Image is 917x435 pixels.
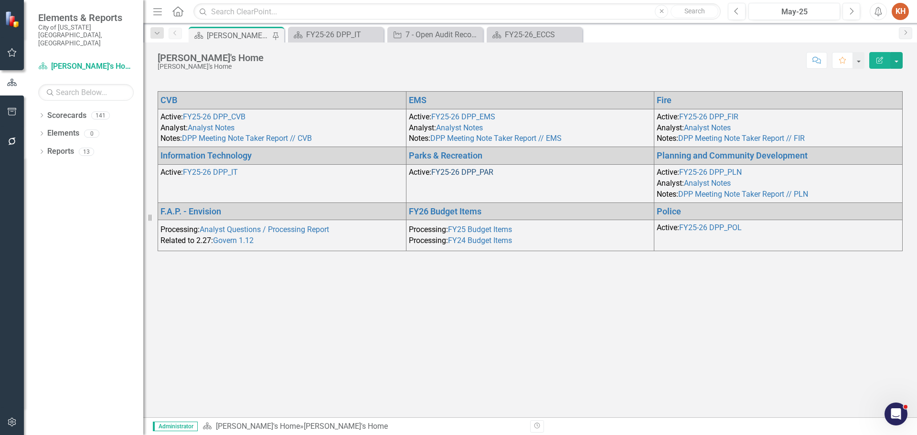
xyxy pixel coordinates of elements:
div: 13 [79,148,94,156]
div: [PERSON_NAME]'s Home [304,422,388,431]
input: Search Below... [38,84,134,101]
p: Processing: Related to 2.27: [160,224,404,246]
a: FY25-26 DPP_PAR [431,168,493,177]
div: 141 [91,111,110,119]
a: FY25-26 DPP_EMS [431,112,495,121]
a: FY24 Budget Items [448,236,512,245]
span: Elements & Reports [38,12,134,23]
a: FY25-26_ECCS [489,29,580,41]
a: Scorecards [47,110,86,121]
p: Active: Analyst: Notes: [657,167,900,200]
a: [PERSON_NAME]'s Home [216,422,300,431]
a: FY25-26 DPP_PLN [679,168,742,177]
button: Search [671,5,718,18]
a: FY25-26 DPP_FIR [679,112,738,121]
a: FY25-26 DPP_IT [183,168,238,177]
a: FY26 Budget Items [409,206,481,216]
p: Active: [160,167,404,200]
div: [PERSON_NAME]'s Home [207,30,270,42]
p: Active: Analyst: Notes: [409,112,652,145]
a: FY25-26 DPP_IT [290,29,381,41]
a: Analyst Notes [684,123,731,132]
a: Govern 1.12 [213,236,254,245]
a: Reports [47,146,74,157]
div: May-25 [752,6,837,18]
a: DPP Meeting Note Taker Report // EMS [430,134,562,143]
div: 7 - Open Audit Recommendations - Audit of Select Cybersecurity Controls [405,29,480,41]
a: Fire [657,95,672,105]
div: » [203,421,523,432]
div: FY25-26_ECCS [505,29,580,41]
a: Analyst Notes [436,123,483,132]
a: Police [657,206,681,216]
a: 7 - Open Audit Recommendations - Audit of Select Cybersecurity Controls [390,29,480,41]
a: F.A.P. - Envision [160,206,221,216]
p: Processing: Processing: [409,224,652,246]
span: Search [684,7,705,15]
p: Active: [657,223,900,235]
p: Active: [409,167,652,200]
a: Information Technology [160,150,252,160]
input: Search ClearPoint... [193,3,721,20]
iframe: Intercom live chat [885,403,907,425]
small: City of [US_STATE][GEOGRAPHIC_DATA], [GEOGRAPHIC_DATA] [38,23,134,47]
div: [PERSON_NAME]'s Home [158,53,264,63]
a: EMS [409,95,427,105]
a: FY25-26 DPP_POL [679,223,742,232]
a: Planning and Community Development [657,150,808,160]
div: 0 [84,129,99,138]
a: DPP Meeting Note Taker Report // CVB [182,134,312,143]
a: Parks & Recreation [409,150,482,160]
a: Analyst Questions / Processing Report [200,225,329,234]
a: Elements [47,128,79,139]
button: KH [892,3,909,20]
a: CVB [160,95,177,105]
a: Analyst Notes [684,179,731,188]
button: May-25 [748,3,840,20]
p: Active: Analyst: Notes: [160,112,404,145]
div: [PERSON_NAME]'s Home [158,63,264,70]
a: FY25-26 DPP_CVB [183,112,245,121]
a: [PERSON_NAME]'s Home [38,61,134,72]
a: DPP Meeting Note Taker Report // FIR [678,134,805,143]
p: Active: Analyst: Notes: [657,112,900,145]
div: FY25-26 DPP_IT [306,29,381,41]
a: DPP Meeting Note Taker Report // PLN [678,190,808,199]
img: ClearPoint Strategy [5,11,21,28]
a: Analyst Notes [188,123,235,132]
span: Administrator [153,422,198,431]
a: FY25 Budget Items [448,225,512,234]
